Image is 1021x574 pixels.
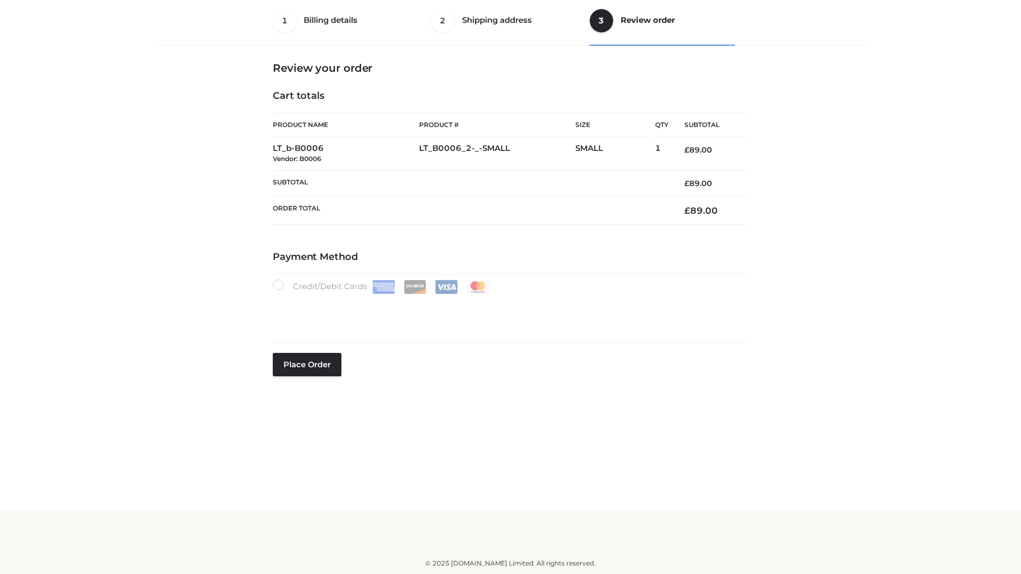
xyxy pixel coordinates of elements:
img: Mastercard [466,280,489,294]
bdi: 89.00 [684,145,712,155]
bdi: 89.00 [684,179,712,188]
span: £ [684,205,690,216]
h3: Review your order [273,62,748,74]
h4: Payment Method [273,251,748,263]
label: Credit/Debit Cards [273,280,490,294]
th: Subtotal [273,170,668,196]
td: 1 [655,137,668,171]
td: LT_b-B0006 [273,137,419,171]
small: Vendor: B0006 [273,155,321,163]
div: © 2025 [DOMAIN_NAME] Limited. All rights reserved. [158,558,863,569]
th: Size [575,113,650,137]
th: Subtotal [668,113,748,137]
th: Product Name [273,113,419,137]
th: Product # [419,113,575,137]
img: Amex [372,280,395,294]
th: Qty [655,113,668,137]
button: Place order [273,353,341,376]
h4: Cart totals [273,90,748,102]
span: £ [684,179,689,188]
span: £ [684,145,689,155]
iframe: Secure payment input frame [271,292,746,331]
td: LT_B0006_2-_-SMALL [419,137,575,171]
img: Visa [435,280,458,294]
td: SMALL [575,137,655,171]
th: Order Total [273,197,668,225]
img: Discover [404,280,426,294]
bdi: 89.00 [684,205,718,216]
